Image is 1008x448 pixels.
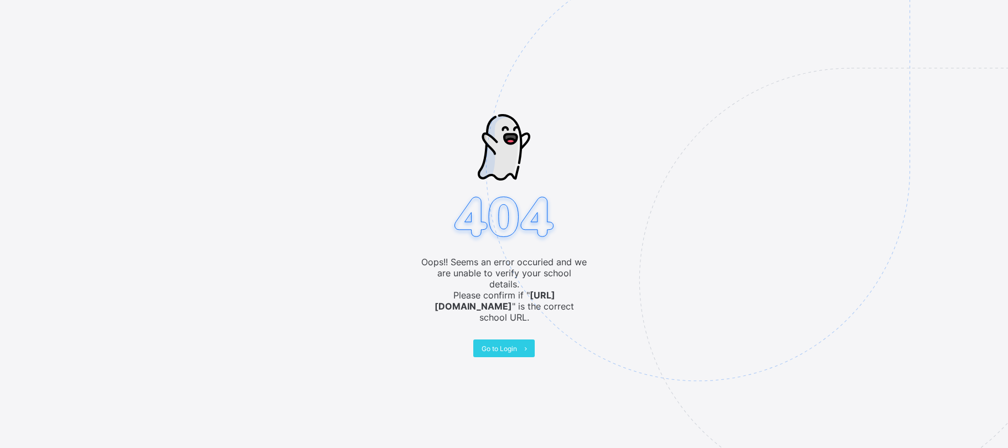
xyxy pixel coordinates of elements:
[421,256,587,290] span: Oops!! Seems an error occuried and we are unable to verify your school details.
[482,344,517,353] span: Go to Login
[435,290,555,312] b: [URL][DOMAIN_NAME]
[478,114,530,181] img: ghost-strokes.05e252ede52c2f8dbc99f45d5e1f5e9f.svg
[449,193,559,244] img: 404.8bbb34c871c4712298a25e20c4dc75c7.svg
[421,290,587,323] span: Please confirm if " " is the correct school URL.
